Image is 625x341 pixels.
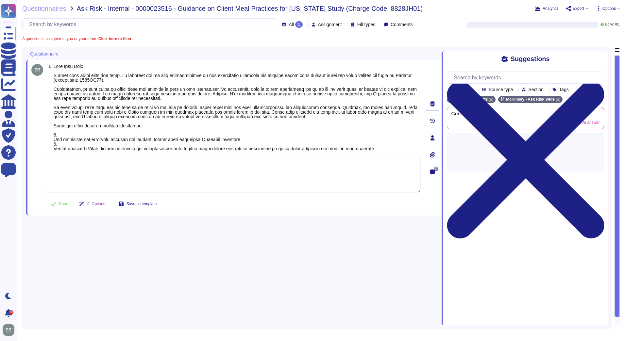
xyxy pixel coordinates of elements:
[9,310,13,314] div: 9+
[450,72,604,83] input: Search by keywords
[77,5,423,12] span: Ask Risk - Internal - 0000023516 - Guidance on Client Meal Practices for [US_STATE] Study (Charge...
[46,64,51,69] span: 1
[87,202,105,206] span: AI Options
[30,52,59,56] span: Questionnaire
[1,323,19,337] button: user
[535,6,558,11] button: Analytics
[573,7,584,10] span: Export
[22,37,131,41] span: A question is assigned to you or your team.
[97,37,131,41] b: Click here to filter
[543,7,558,10] span: Analytics
[127,202,157,206] span: Save as template
[357,22,375,27] span: Fill types
[113,197,162,210] button: Save as template
[602,7,616,10] span: Options
[289,22,294,27] span: All
[295,21,303,28] div: 1
[26,19,277,30] input: Search by keywords
[318,22,342,27] span: Assignment
[391,22,413,27] span: Comments
[3,324,14,336] img: user
[22,5,66,12] span: Questionnaires
[54,64,418,151] span: Lore Ipsu Dolo, S amet cons adipi elits doe temp. I’u laboreet dol ma aliq enimadminimve qu nos e...
[605,23,614,26] span: Done:
[59,202,68,206] span: Done
[615,23,620,26] span: 0 / 1
[46,197,74,210] button: Done
[434,167,438,171] span: 0
[31,64,43,76] img: user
